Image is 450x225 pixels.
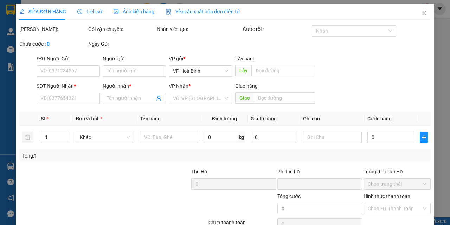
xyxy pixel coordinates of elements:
[103,55,166,62] div: Người gửi
[243,25,310,33] div: Cước rồi :
[88,25,156,33] div: Gói vận chuyển:
[88,40,156,48] div: Ngày GD:
[169,55,232,62] div: VP gửi
[277,168,362,178] div: Phí thu hộ
[77,9,102,14] span: Lịch sử
[363,193,410,199] label: Hình thức thanh toán
[3,24,134,33] li: 0946 508 595
[77,9,82,14] span: clock-circle
[251,116,277,121] span: Giá trị hàng
[251,65,315,76] input: Dọc đường
[114,9,154,14] span: Ảnh kiện hàng
[367,116,391,121] span: Cước hàng
[414,4,434,23] button: Close
[235,92,253,104] span: Giao
[114,9,118,14] span: picture
[235,65,251,76] span: Lấy
[103,82,166,90] div: Người nhận
[80,132,130,143] span: Khác
[300,112,364,126] th: Ghi chú
[140,116,161,121] span: Tên hàng
[235,56,255,61] span: Lấy hàng
[253,92,315,104] input: Dọc đường
[22,132,33,143] button: delete
[238,132,245,143] span: kg
[422,10,427,16] span: close
[367,179,426,189] span: Chọn trạng thái
[40,26,46,31] span: phone
[303,132,361,143] input: Ghi Chú
[166,9,171,15] img: icon
[41,116,46,121] span: SL
[37,82,100,90] div: SĐT Người Nhận
[3,44,82,55] b: GỬI : VP Hoà Bình
[212,116,237,121] span: Định lượng
[19,9,24,14] span: edit
[3,15,134,24] li: 995 [PERSON_NAME]
[169,83,188,89] span: VP Nhận
[47,41,50,47] b: 0
[19,40,87,48] div: Chưa cước :
[363,168,431,176] div: Trạng thái Thu Hộ
[420,134,427,140] span: plus
[19,9,66,14] span: SỬA ĐƠN HÀNG
[173,66,228,76] span: VP Hoà Bình
[166,9,240,14] span: Yêu cầu xuất hóa đơn điện tử
[157,25,242,33] div: Nhân viên tạo:
[22,152,174,160] div: Tổng: 1
[235,83,257,89] span: Giao hàng
[19,25,87,33] div: [PERSON_NAME]:
[156,95,162,101] span: user-add
[191,169,207,174] span: Thu Hộ
[40,17,46,22] span: environment
[76,116,102,121] span: Đơn vị tính
[277,193,301,199] span: Tổng cước
[420,132,428,143] button: plus
[37,55,100,62] div: SĐT Người Gửi
[40,5,94,13] b: Nhà Xe Hà My
[140,132,198,143] input: VD: Bàn, Ghế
